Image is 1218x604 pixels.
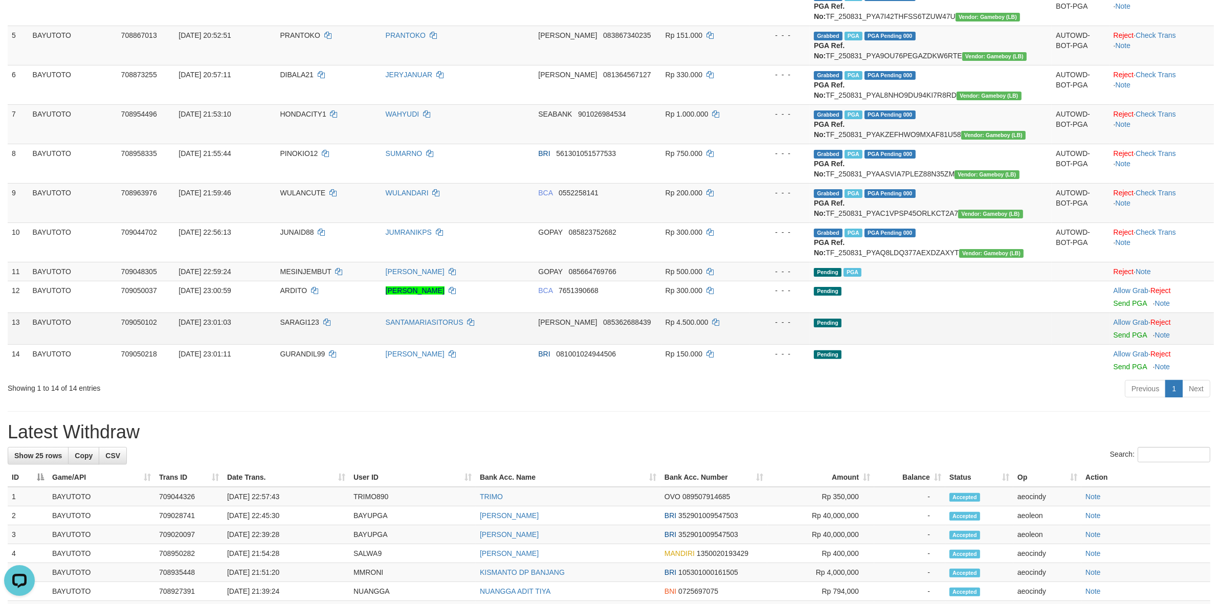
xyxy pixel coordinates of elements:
span: 709050102 [121,318,157,326]
td: BAYUTOTO [29,104,117,144]
td: NUANGGA [349,582,476,601]
b: PGA Ref. No: [814,199,845,217]
a: CSV [99,447,127,464]
td: · · [1110,144,1214,183]
td: - [874,506,945,525]
span: PGA Pending [865,229,916,237]
span: Rp 150.000 [666,350,702,358]
span: Grabbed [814,71,843,80]
span: PGA Pending [865,110,916,119]
td: - [874,563,945,582]
td: 3 [8,525,48,544]
a: TRIMO [480,493,503,501]
a: Note [1155,363,1170,371]
a: Note [1086,568,1101,576]
td: AUTOWD-BOT-PGA [1052,65,1109,104]
td: [DATE] 21:39:24 [223,582,349,601]
td: AUTOWD-BOT-PGA [1052,144,1109,183]
span: Accepted [949,512,980,521]
th: Amount: activate to sort column ascending [767,468,874,487]
td: 708935448 [155,563,223,582]
span: PRANTOKO [280,31,320,39]
span: Vendor URL: https://dashboard.q2checkout.com/secure [961,131,1026,140]
td: - [874,487,945,506]
a: SANTAMARIASITORUS [386,318,463,326]
a: Previous [1125,380,1166,397]
a: Show 25 rows [8,447,69,464]
td: Rp 794,000 [767,582,874,601]
span: 709050037 [121,286,157,295]
span: BCA [538,286,552,295]
span: Copy 901026984534 to clipboard [578,110,626,118]
td: [DATE] 22:39:28 [223,525,349,544]
a: JERYJANUAR [386,71,433,79]
span: BCA [538,189,552,197]
span: [DATE] 23:00:59 [179,286,231,295]
span: Show 25 rows [14,452,62,460]
span: BRI [665,530,676,539]
td: TF_250831_PYA9OU76PEGAZDKW6RTE [810,26,1052,65]
b: PGA Ref. No: [814,120,845,139]
span: · [1114,350,1150,358]
td: aeocindy [1013,563,1081,582]
th: ID: activate to sort column descending [8,468,48,487]
a: Send PGA [1114,331,1147,339]
td: 708950282 [155,544,223,563]
b: PGA Ref. No: [814,81,845,99]
a: Reject [1114,71,1134,79]
span: Marked by aeocindy [844,268,861,277]
span: PGA Pending [865,71,916,80]
a: Allow Grab [1114,286,1148,295]
h1: Latest Withdraw [8,422,1210,442]
a: Allow Grab [1114,350,1148,358]
span: SEABANK [538,110,572,118]
td: - [874,544,945,563]
span: Vendor URL: https://dashboard.q2checkout.com/secure [955,170,1019,179]
span: Marked by aeocindy [845,229,862,237]
a: Check Trans [1136,31,1176,39]
div: - - - [754,70,806,80]
span: Pending [814,350,841,359]
span: Vendor URL: https://dashboard.q2checkout.com/secure [959,249,1024,258]
td: · [1110,312,1214,344]
td: BAYUTOTO [29,281,117,312]
div: - - - [754,227,806,237]
td: BAYUTOTO [29,144,117,183]
a: Send PGA [1114,299,1147,307]
td: aeocindy [1013,544,1081,563]
a: Note [1086,530,1101,539]
span: WULANCUTE [280,189,326,197]
span: Vendor URL: https://dashboard.q2checkout.com/secure [962,52,1027,61]
span: GOPAY [538,228,562,236]
span: Copy 561301051577533 to clipboard [556,149,616,158]
td: TF_250831_PYAKZEFHWO9MXAF81U58 [810,104,1052,144]
span: CSV [105,452,120,460]
a: Send PGA [1114,363,1147,371]
span: Rp 1.000.000 [666,110,708,118]
span: Copy 352901009547503 to clipboard [678,530,738,539]
td: BAYUTOTO [29,183,117,222]
td: 13 [8,312,29,344]
td: 8 [8,144,29,183]
span: Rp 4.500.000 [666,318,708,326]
td: · · [1110,26,1214,65]
span: Vendor URL: https://dashboard.q2checkout.com/secure [956,13,1020,21]
span: [DATE] 23:01:11 [179,350,231,358]
a: NUANGGA ADIT TIYA [480,587,550,595]
button: Open LiveChat chat widget [4,4,35,35]
td: Rp 350,000 [767,487,874,506]
span: BRI [538,350,550,358]
td: aeocindy [1013,582,1081,601]
span: Vendor URL: https://dashboard.q2checkout.com/secure [957,92,1021,100]
a: JUMRANIKPS [386,228,432,236]
span: [DATE] 20:57:11 [179,71,231,79]
td: 709020097 [155,525,223,544]
div: - - - [754,266,806,277]
a: Reject [1114,189,1134,197]
td: 709044326 [155,487,223,506]
td: [DATE] 22:57:43 [223,487,349,506]
td: aeoleon [1013,506,1081,525]
span: Pending [814,287,841,296]
span: GOPAY [538,267,562,276]
td: 4 [8,544,48,563]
